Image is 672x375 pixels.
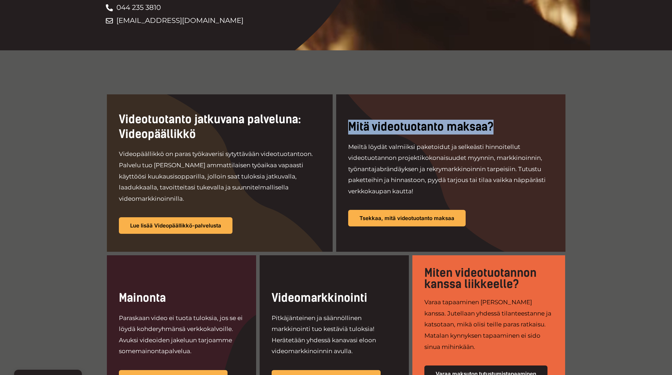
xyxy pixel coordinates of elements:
p: Paraskaan video ei tuota tuloksia, jos se ei löydä kohderyhmänsä verkkokalvoille. Avuksi videoide... [119,313,244,357]
p: Videopäällikkö on paras työkaverisi sytyttävään videotuotantoon. Palvelu tuo [PERSON_NAME] ammatt... [119,149,321,204]
span: [EMAIL_ADDRESS][DOMAIN_NAME] [115,14,243,27]
p: Miten videotuotannon kanssa liikkeelle? [424,267,553,290]
h2: Videotuotanto jatkuvana palveluna: Videopäällikkö [119,112,321,142]
p: Meiltä löydät valmiiksi paketoidut ja selkeästi hinnoitellut videotuotannon projektikokonaisuudet... [348,142,553,197]
h2: Mainonta [119,291,244,306]
h2: Mitä videotuotanto maksaa? [348,120,553,135]
a: Lue lisää Videopäällikkö-palvelusta [119,217,232,234]
p: Pitkäjänteinen ja säännöllinen markkinointi tuo kestäviä tuloksia! Herätetään yhdessä kanavasi el... [272,313,397,357]
p: Varaa tapaaminen [PERSON_NAME] kanssa. Jutellaan yhdessä tilanteestanne ja katsotaan, mikä olisi ... [424,297,553,352]
a: Tsekkaa, mitä videotuotanto maksaa [348,210,466,226]
a: 044 235 3810 [106,1,432,14]
span: Tsekkaa, mitä videotuotanto maksaa [359,215,454,221]
span: 044 235 3810 [115,1,161,14]
a: [EMAIL_ADDRESS][DOMAIN_NAME] [106,14,432,27]
h2: Videomarkkinointi [272,291,397,306]
span: Lue lisää Videopäällikkö-palvelusta [130,223,221,228]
